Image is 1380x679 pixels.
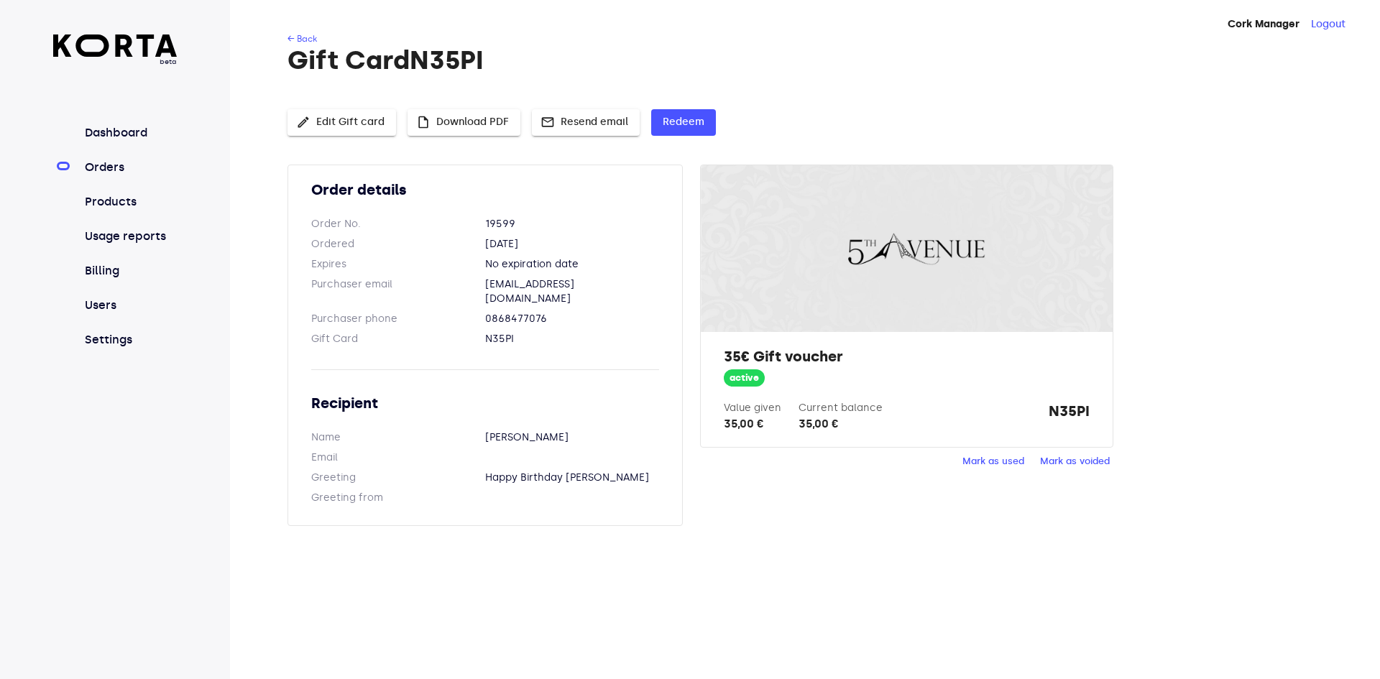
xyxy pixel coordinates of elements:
div: 35,00 € [724,415,781,433]
button: Logout [1311,17,1345,32]
span: Edit Gift card [299,114,385,131]
button: Download PDF [408,109,520,136]
dd: 0868477076 [485,312,659,326]
img: Korta [53,34,178,57]
span: Mark as used [962,453,1024,470]
h2: 35€ Gift voucher [724,346,1089,366]
a: Edit Gift card [287,114,396,126]
span: Resend email [543,114,628,131]
span: Redeem [663,114,704,131]
dd: Happy Birthday [PERSON_NAME] [485,471,659,485]
dd: [EMAIL_ADDRESS][DOMAIN_NAME] [485,277,659,306]
a: beta [53,34,178,67]
dt: Greeting [311,471,485,485]
dt: Order No. [311,217,485,231]
dt: Gift Card [311,332,485,346]
button: Redeem [651,109,716,136]
dd: [DATE] [485,237,659,251]
dd: N35PI [485,332,659,346]
button: Mark as voided [1036,451,1113,473]
button: Mark as used [959,451,1028,473]
h2: Recipient [311,393,659,413]
a: Usage reports [82,228,178,245]
span: Download PDF [419,114,509,131]
dd: No expiration date [485,257,659,272]
span: mail [540,115,555,129]
a: Settings [82,331,178,348]
label: Value given [724,402,781,414]
a: Users [82,297,178,314]
label: Current balance [799,402,883,414]
span: insert_drive_file [416,115,431,129]
a: Billing [82,262,178,280]
span: edit [296,115,310,129]
dt: Greeting from [311,491,485,505]
dd: [PERSON_NAME] [485,430,659,445]
div: 35,00 € [799,415,883,433]
dt: Expires [311,257,485,272]
dt: Purchaser email [311,277,485,306]
dt: Ordered [311,237,485,251]
a: Orders [82,159,178,176]
dt: Purchaser phone [311,312,485,326]
dt: Email [311,451,485,465]
span: active [724,371,765,385]
dt: Name [311,430,485,445]
strong: Cork Manager [1228,18,1299,30]
span: beta [53,57,178,67]
h1: Gift Card N35PI [287,46,1320,75]
a: Dashboard [82,124,178,142]
a: Products [82,193,178,211]
button: Resend email [532,109,640,136]
button: Edit Gift card [287,109,396,136]
dd: 19599 [485,217,659,231]
h2: Order details [311,180,659,200]
span: Mark as voided [1040,453,1110,470]
strong: N35PI [1049,401,1090,433]
a: ← Back [287,34,317,44]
